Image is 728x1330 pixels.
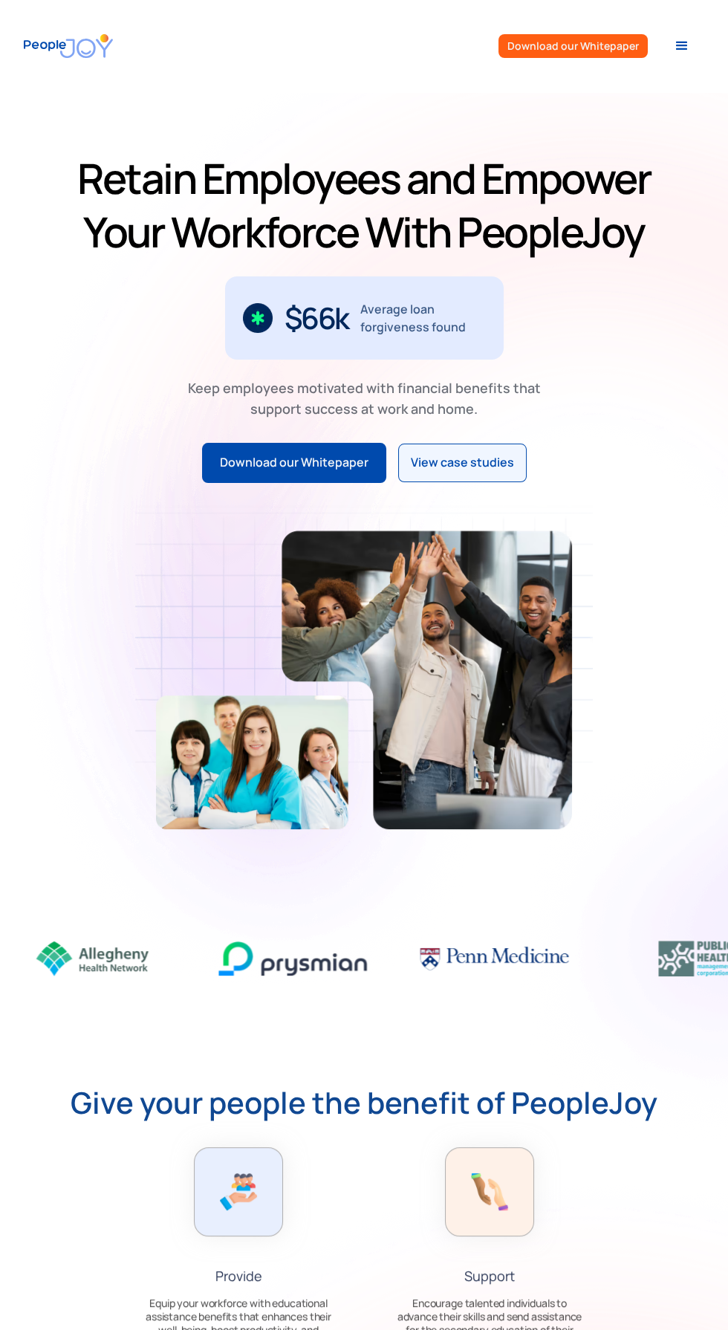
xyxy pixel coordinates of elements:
a: Download our Whitepaper [498,34,648,58]
div: Keep employees motivated with financial benefits that support success at work and home. [181,377,547,419]
div: Download our Whitepaper [507,40,639,52]
div: $66k [285,306,348,330]
div: Average loan forgiveness found [360,300,486,336]
a: View case studies [398,444,527,482]
h1: Retain Employees and Empower Your Workforce With PeopleJoy [36,152,692,259]
a: Download our Whitepaper [202,443,386,483]
div: menu [660,24,704,68]
img: Retain-Employees-PeopleJoy [156,695,348,829]
img: Retain-Employees-PeopleJoy [282,531,572,829]
a: home [24,25,113,67]
div: Download our Whitepaper [220,453,368,473]
div: View case studies [411,453,514,473]
div: Provide [143,1248,334,1285]
strong: Give your people the benefit of PeopleJoy [71,1088,657,1117]
div: Support [394,1248,585,1285]
div: 2 / 3 [225,276,504,360]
